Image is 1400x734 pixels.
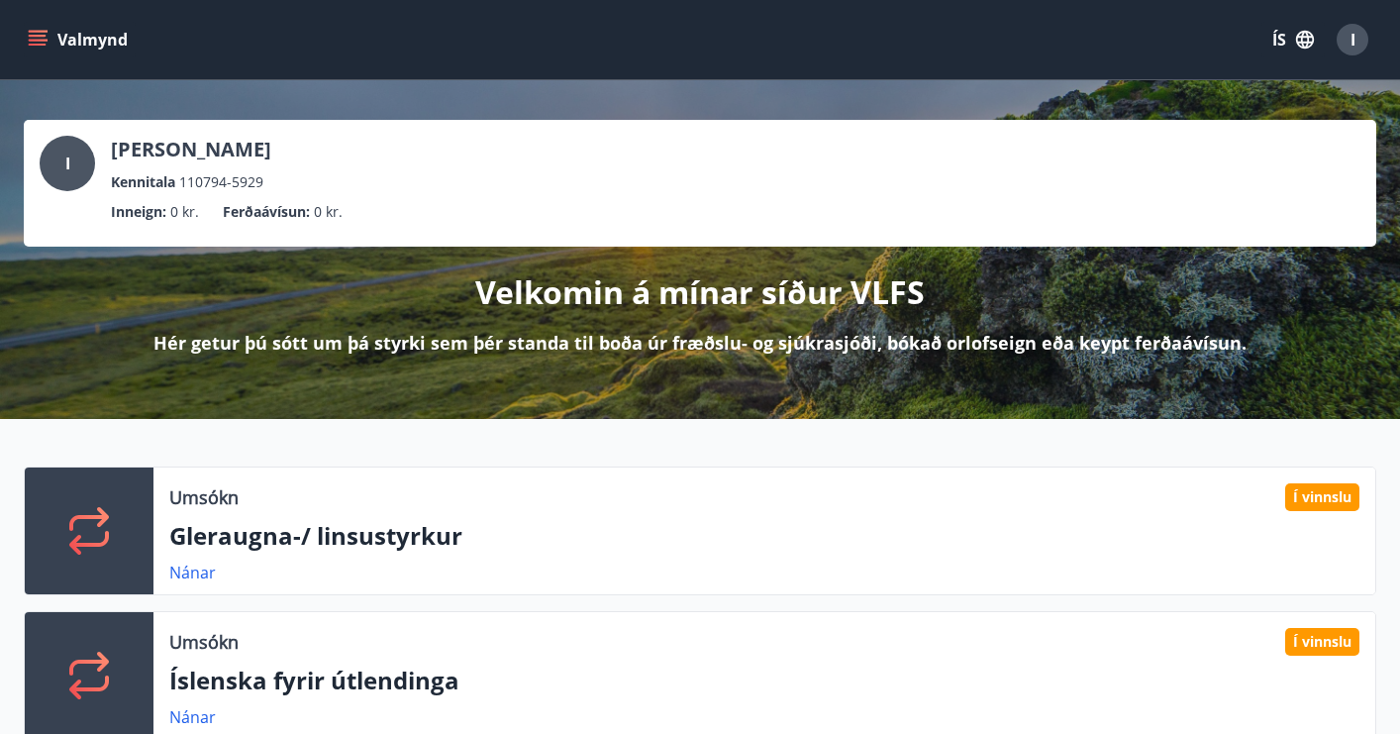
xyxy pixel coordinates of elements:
[1329,16,1376,63] button: I
[169,562,216,583] a: Nánar
[111,201,166,223] p: Inneign :
[111,171,175,193] p: Kennitala
[24,22,136,57] button: menu
[170,201,199,223] span: 0 kr.
[111,136,271,163] p: [PERSON_NAME]
[153,330,1247,356] p: Hér getur þú sótt um þá styrki sem þér standa til boða úr fræðslu- og sjúkrasjóði, bókað orlofsei...
[475,270,925,314] p: Velkomin á mínar síður VLFS
[179,171,263,193] span: 110794-5929
[1285,628,1359,656] div: Í vinnslu
[223,201,310,223] p: Ferðaávísun :
[1350,29,1355,51] span: I
[169,484,239,510] p: Umsókn
[1285,483,1359,511] div: Í vinnslu
[314,201,343,223] span: 0 kr.
[65,153,70,174] span: I
[169,706,216,728] a: Nánar
[169,664,1359,697] p: Íslenska fyrir útlendinga
[1261,22,1325,57] button: ÍS
[169,519,1359,553] p: Gleraugna-/ linsustyrkur
[169,629,239,655] p: Umsókn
